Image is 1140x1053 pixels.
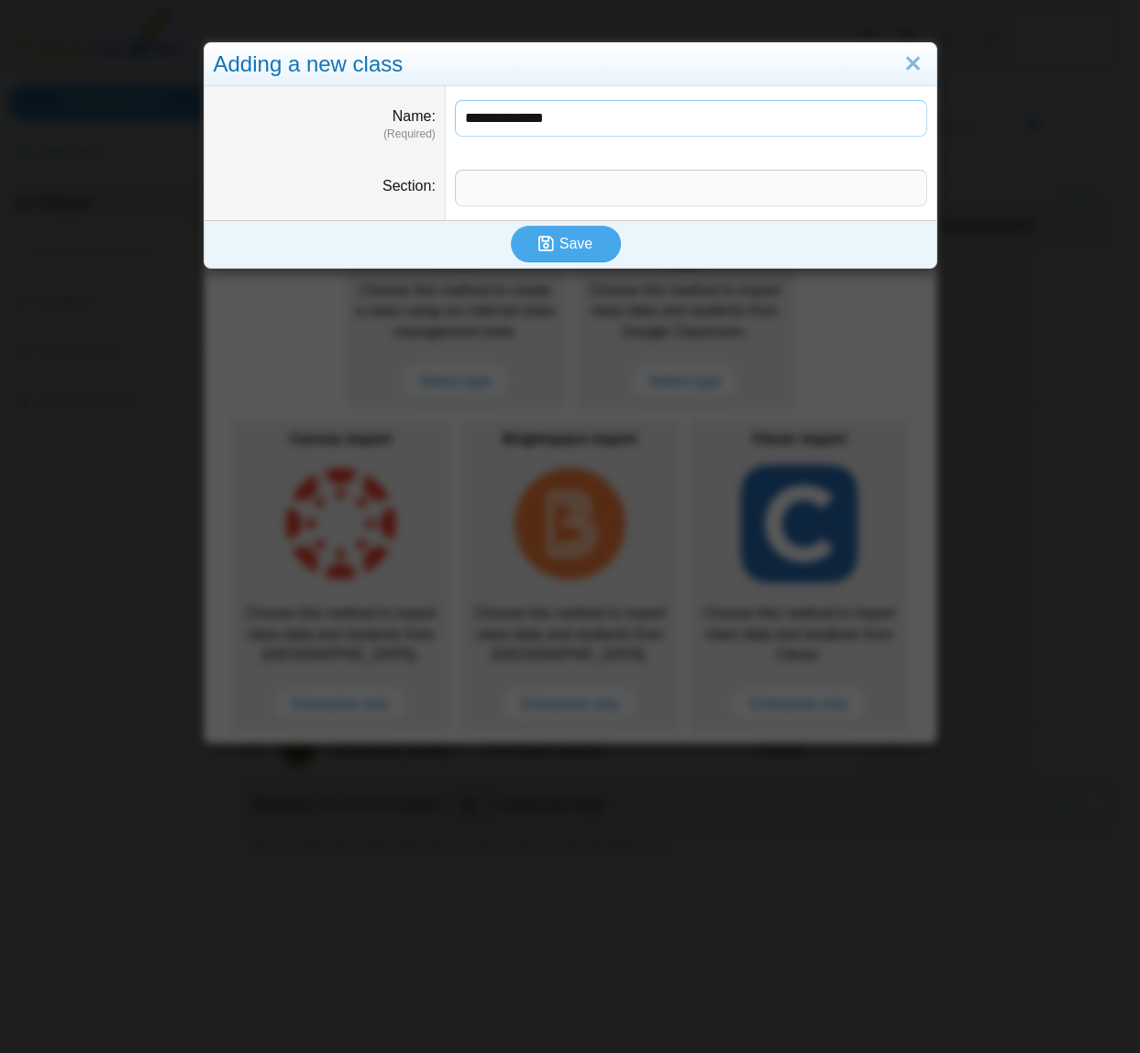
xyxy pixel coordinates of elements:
dfn: (Required) [214,127,436,142]
span: Save [559,236,592,251]
button: Save [511,226,621,262]
a: Close [899,49,927,80]
label: Section [382,178,436,194]
label: Name [393,108,436,124]
div: Adding a new class [205,43,936,86]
